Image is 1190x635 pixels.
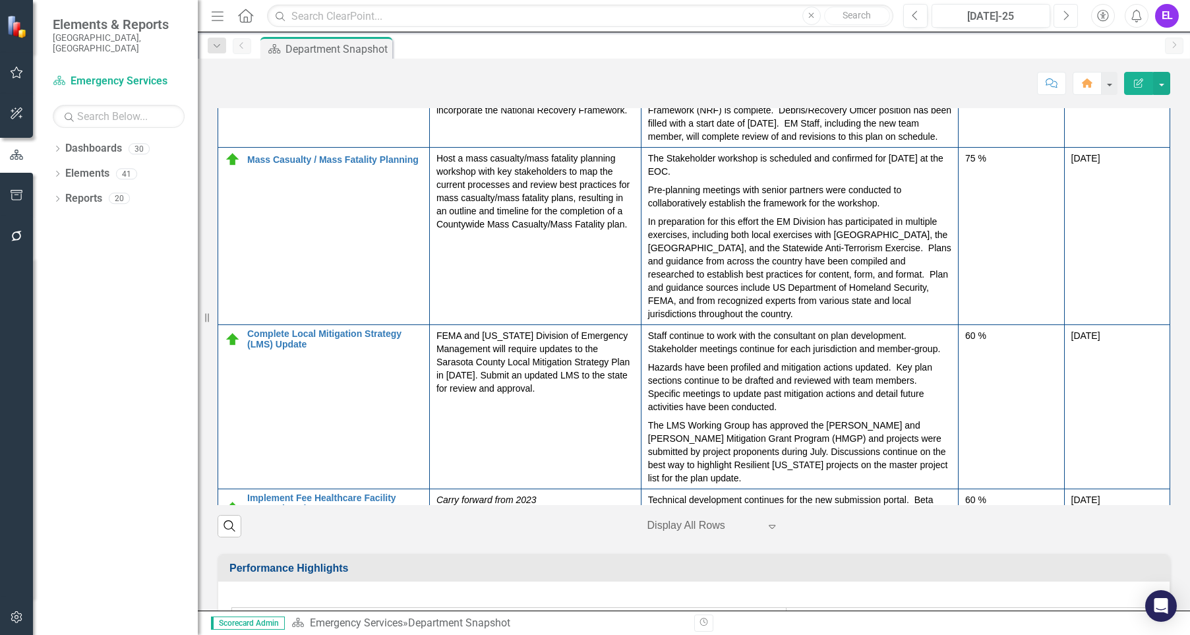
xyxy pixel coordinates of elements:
[641,86,958,148] td: Double-Click to Edit
[436,495,537,505] em: Carry forward from 2023
[959,148,1064,325] td: Double-Click to Edit
[65,191,102,206] a: Reports
[1155,4,1179,28] button: EL
[648,90,951,143] p: The outline of the Recovery Plan, reflecting the National Recovery Framework (NRF) is complete. D...
[408,617,510,629] div: Department Snapshot
[53,105,185,128] input: Search Below...
[1064,148,1170,325] td: Double-Click to Edit
[936,9,1046,24] div: [DATE]-25
[1071,495,1100,505] span: [DATE]
[53,74,185,89] a: Emergency Services
[291,616,684,631] div: »
[267,5,893,28] input: Search ClearPoint...
[65,166,109,181] a: Elements
[436,329,634,395] p: FEMA and [US_STATE] Division of Emergency Management will require updates to the Sarasota County ...
[218,86,430,148] td: Double-Click to Edit Right Click for Context Menu
[429,86,641,148] td: Double-Click to Edit
[648,358,951,416] p: Hazards have been profiled and mitigation actions updated. Key plan sections continue to be draft...
[285,41,389,57] div: Department Snapshot
[225,332,241,348] img: On Target
[211,617,285,630] span: Scorecard Admin
[116,168,137,179] div: 41
[965,329,1057,342] div: 60 %
[218,325,430,489] td: Double-Click to Edit Right Click for Context Menu
[436,152,634,231] p: Host a mass casualty/mass fatality planning workshop with key stakeholders to map the current pro...
[648,493,951,535] p: Technical development continues for the new submission portal. Beta testing with the developers i...
[932,4,1051,28] button: [DATE]-25
[648,416,951,485] p: The LMS Working Group has approved the [PERSON_NAME] and [PERSON_NAME] Mitigation Grant Program (...
[843,10,871,20] span: Search
[218,148,430,325] td: Double-Click to Edit Right Click for Context Menu
[53,32,185,54] small: [GEOGRAPHIC_DATA], [GEOGRAPHIC_DATA]
[7,15,30,38] img: ClearPoint Strategy
[648,212,951,320] p: In preparation for this effort the EM Division has participated in multiple exercises, including ...
[247,329,423,349] a: Complete Local Mitigation Strategy (LMS) Update
[648,152,951,181] p: The Stakeholder workshop is scheduled and confirmed for [DATE] at the EOC.
[429,325,641,489] td: Double-Click to Edit
[1064,86,1170,148] td: Double-Click to Edit
[247,155,423,165] a: Mass Casualty / Mass Fatality Planning
[1145,590,1177,622] div: Open Intercom Messenger
[429,148,641,325] td: Double-Click to Edit
[1071,330,1100,341] span: [DATE]
[641,325,958,489] td: Double-Click to Edit
[641,148,958,325] td: Double-Click to Edit
[965,152,1057,165] div: 75 %
[824,7,890,25] button: Search
[965,493,1057,506] div: 60 %
[1071,153,1100,164] span: [DATE]
[959,325,1064,489] td: Double-Click to Edit
[1064,325,1170,489] td: Double-Click to Edit
[648,329,951,358] p: Staff continue to work with the consultant on plan development. Stakeholder meetings continue for...
[225,152,241,167] img: On Target
[225,500,241,516] img: On Target
[959,86,1064,148] td: Double-Click to Edit
[109,193,130,204] div: 20
[129,143,150,154] div: 30
[247,493,423,524] a: Implement Fee Healthcare Facility Comprehensive Emergency Management Plan (CEMP)
[53,16,185,32] span: Elements & Reports
[648,181,951,212] p: Pre-planning meetings with senior partners were conducted to collaboratively establish the framew...
[310,617,403,629] a: Emergency Services
[787,608,1156,628] td: ANALYSIS:
[229,562,1163,574] h3: Performance Highlights
[65,141,122,156] a: Dashboards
